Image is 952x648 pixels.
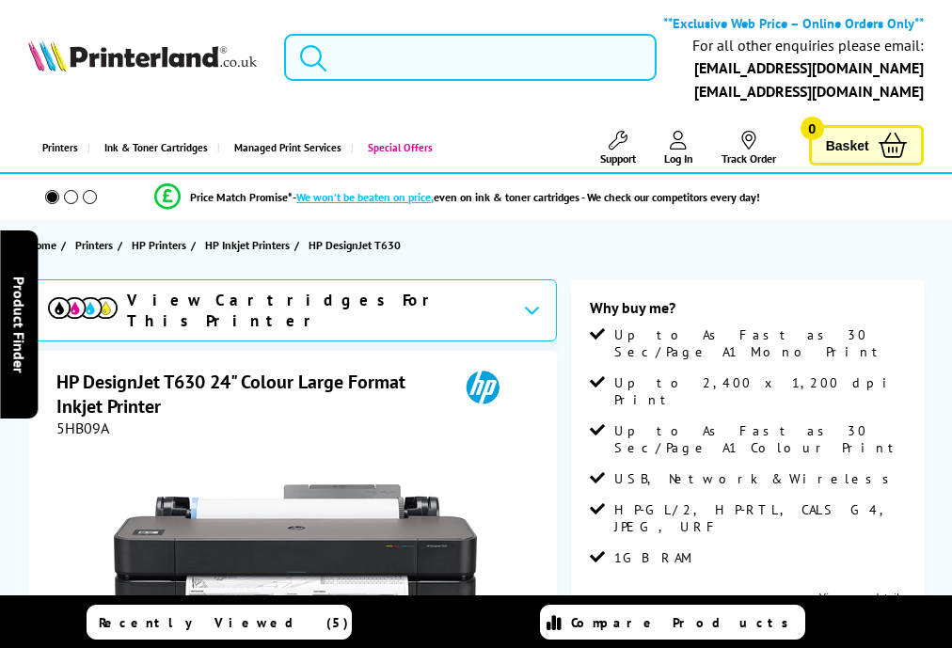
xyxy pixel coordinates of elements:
a: Managed Print Services [217,124,351,172]
span: Recently Viewed (5) [99,614,349,631]
span: Price Match Promise* [190,190,293,204]
a: Basket 0 [809,125,924,166]
span: View Cartridges For This Printer [127,290,508,331]
a: Log In [664,131,693,166]
span: HP Printers [132,235,186,255]
span: 1GB RAM [614,549,693,566]
span: HP Inkjet Printers [205,235,290,255]
a: Track Order [722,131,776,166]
h1: HP DesignJet T630 24" Colour Large Format Inkjet Printer [56,370,439,419]
span: Log In [664,151,693,166]
span: Ink & Toner Cartridges [104,124,208,172]
a: [EMAIL_ADDRESS][DOMAIN_NAME] [694,82,924,101]
span: Up to 2,400 x 1,200 dpi Print [614,374,905,408]
a: HP Printers [132,235,191,255]
img: HP [439,370,526,404]
span: 5HB09A [56,419,109,437]
a: Support [600,131,636,166]
a: Printerland Logo [28,40,256,75]
li: modal_Promise [9,181,905,213]
b: **Exclusive Web Price – Online Orders Only** [663,14,924,32]
div: - even on ink & toner cartridges - We check our competitors every day! [293,190,760,204]
a: Home [28,235,61,255]
a: Printers [75,235,118,255]
span: Up to As Fast as 30 Sec/Page A1 Colour Print [614,422,905,456]
a: HP DesignJet T630 [309,235,405,255]
a: Compare Products [540,605,805,640]
a: Recently Viewed (5) [87,605,352,640]
span: HP DesignJet T630 [309,235,401,255]
a: Special Offers [351,124,442,172]
span: Basket [826,133,869,158]
span: Home [28,235,56,255]
span: USB, Network & Wireless [614,470,899,487]
a: Ink & Toner Cartridges [87,124,217,172]
a: HP Inkjet Printers [205,235,294,255]
span: 0 [801,117,824,140]
span: Printers [75,235,113,255]
span: We won’t be beaten on price, [296,190,434,204]
a: [EMAIL_ADDRESS][DOMAIN_NAME] [694,58,924,77]
a: View more details [819,590,905,604]
span: Support [600,151,636,166]
a: Printers [28,124,87,172]
img: View Cartridges [48,297,118,319]
span: HP-GL/2, HP-RTL, CALS G4, JPEG, URF [614,501,905,535]
span: Up to As Fast as 30 Sec/Page A1 Mono Print [614,326,905,360]
div: For all other enquiries please email: [692,37,924,55]
span: Compare Products [571,614,799,631]
img: Printerland Logo [28,40,256,71]
span: Product Finder [9,276,28,372]
div: Why buy me? [590,298,905,326]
